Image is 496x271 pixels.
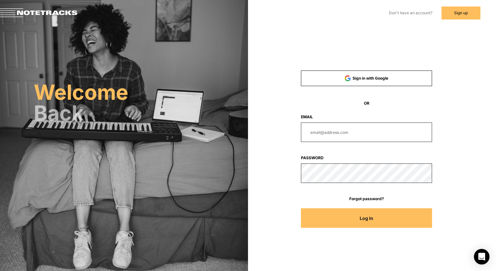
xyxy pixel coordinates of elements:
button: Sign up [441,6,480,19]
label: Don't have an account? [389,10,432,16]
div: Open Intercom Messenger [474,249,490,265]
label: Password [301,155,432,161]
span: OR [301,100,432,106]
label: Email [301,114,432,120]
button: Log In [301,208,432,228]
h2: Back [34,104,248,122]
span: Sign in with Google [353,76,388,81]
a: Forgot password? [301,196,432,202]
input: email@address.com [301,123,432,142]
h2: Welcome [34,83,248,101]
button: Sign in with Google [301,71,432,86]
